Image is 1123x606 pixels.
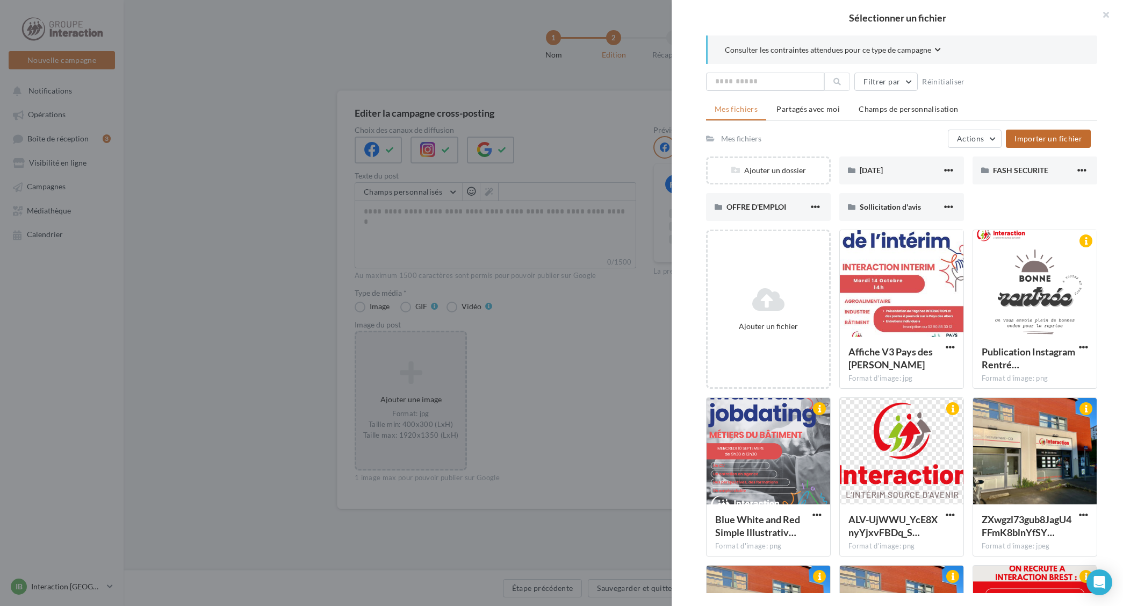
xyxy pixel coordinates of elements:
span: Publication Instagram Rentrée Moderne Organique Noir et Jaune [982,346,1075,370]
button: Importer un fichier [1006,130,1091,148]
span: Sollicitation d'avis [860,202,921,211]
button: Consulter les contraintes attendues pour ce type de campagne [725,44,941,58]
div: Format d'image: png [982,374,1088,383]
span: [DATE] [860,166,883,175]
span: ALV-UjWWU_YcE8XnyYjxvFBDq_SQTrelB8HVtTRWv9MtBNcl8zMbmU69 [848,514,938,538]
span: Affiche V3 Pays des Abers [848,346,933,370]
span: ZXwgzl73gub8JagU4FFmK8blnYfSYKmDfF7-cmorEg6LS0GEZiYGsJHhdHHh1GsQrJ9Z7uqTcvyakvY2_A=s0 [982,514,1071,538]
button: Réinitialiser [918,75,969,88]
span: Consulter les contraintes attendues pour ce type de campagne [725,45,931,55]
span: Blue White and Red Simple Illustrative Hiring Video Editor Instagram Post [715,514,800,538]
div: Format d'image: png [848,541,955,551]
span: Importer un fichier [1014,134,1082,143]
div: Format d'image: jpeg [982,541,1088,551]
span: Mes fichiers [715,104,758,113]
div: Ajouter un dossier [708,165,829,176]
div: Ajouter un fichier [712,321,825,332]
h2: Sélectionner un fichier [689,13,1106,23]
button: Filtrer par [854,73,918,91]
span: Actions [957,134,984,143]
div: Mes fichiers [721,133,761,144]
div: Format d'image: png [715,541,822,551]
div: Open Intercom Messenger [1086,569,1112,595]
button: Actions [948,130,1002,148]
span: OFFRE D'EMPLOI [726,202,786,211]
div: Format d'image: jpg [848,374,955,383]
span: Partagés avec moi [776,104,840,113]
span: Champs de personnalisation [859,104,958,113]
span: FASH SECURITE [993,166,1048,175]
